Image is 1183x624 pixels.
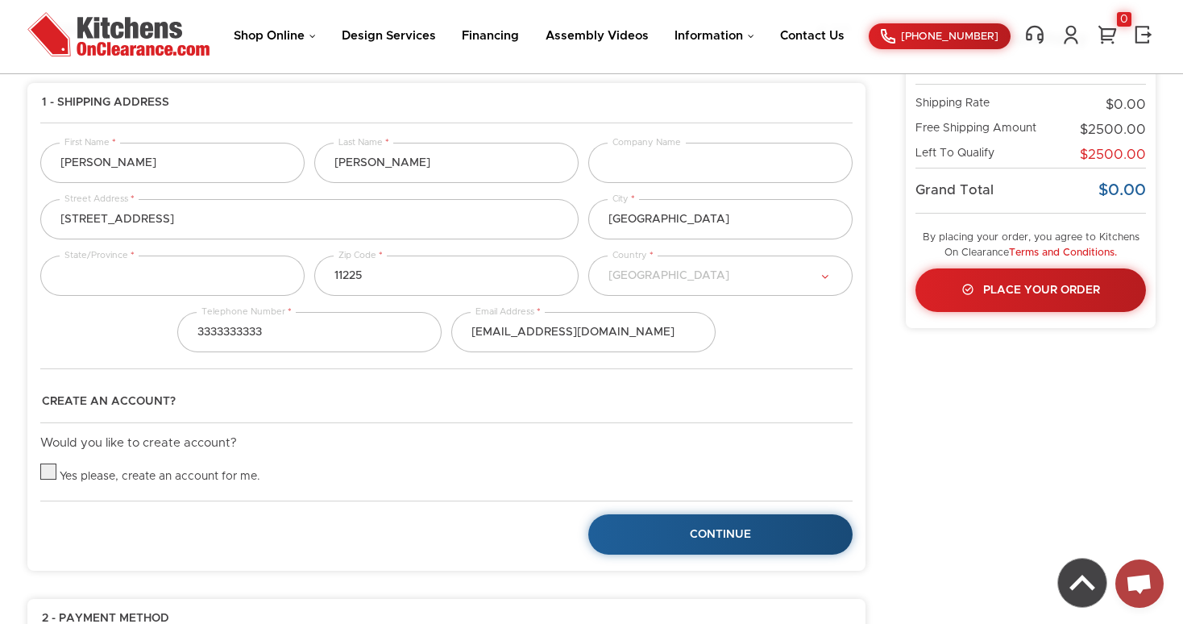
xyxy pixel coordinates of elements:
[234,30,316,42] a: Shop Online
[462,30,519,42] a: Financing
[690,529,751,540] span: Continue
[915,118,1065,143] td: Free Shipping Amount
[1009,248,1117,258] a: Terms and Conditions.
[588,514,853,555] a: Continue
[901,31,998,42] span: [PHONE_NUMBER]
[1117,12,1131,27] div: 0
[915,85,1065,118] td: Shipping Rate
[42,96,169,110] span: 1 - Shipping Address
[1080,123,1146,136] span: $2500.00
[1115,560,1164,608] a: Open chat
[780,30,845,42] a: Contact Us
[1098,182,1146,198] span: $0.00
[983,285,1100,296] span: Place Your Order
[1058,559,1106,607] img: Back to top
[27,12,210,56] img: Kitchens On Clearance
[342,30,436,42] a: Design Services
[40,382,853,423] legend: Create an Account?
[1080,148,1146,161] span: $2500.00
[1106,98,1146,111] span: $0.00
[915,268,1146,312] a: Place Your Order
[40,436,853,451] p: Would you like to create account?
[546,30,649,42] a: Assembly Videos
[915,143,1065,168] td: Left To Qualify
[869,23,1011,49] a: [PHONE_NUMBER]
[60,470,260,485] div: Yes please, create an account for me.
[1095,24,1119,45] a: 0
[675,30,754,42] a: Information
[915,168,1065,214] td: Grand Total
[923,232,1139,258] small: By placing your order, you agree to Kitchens On Clearance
